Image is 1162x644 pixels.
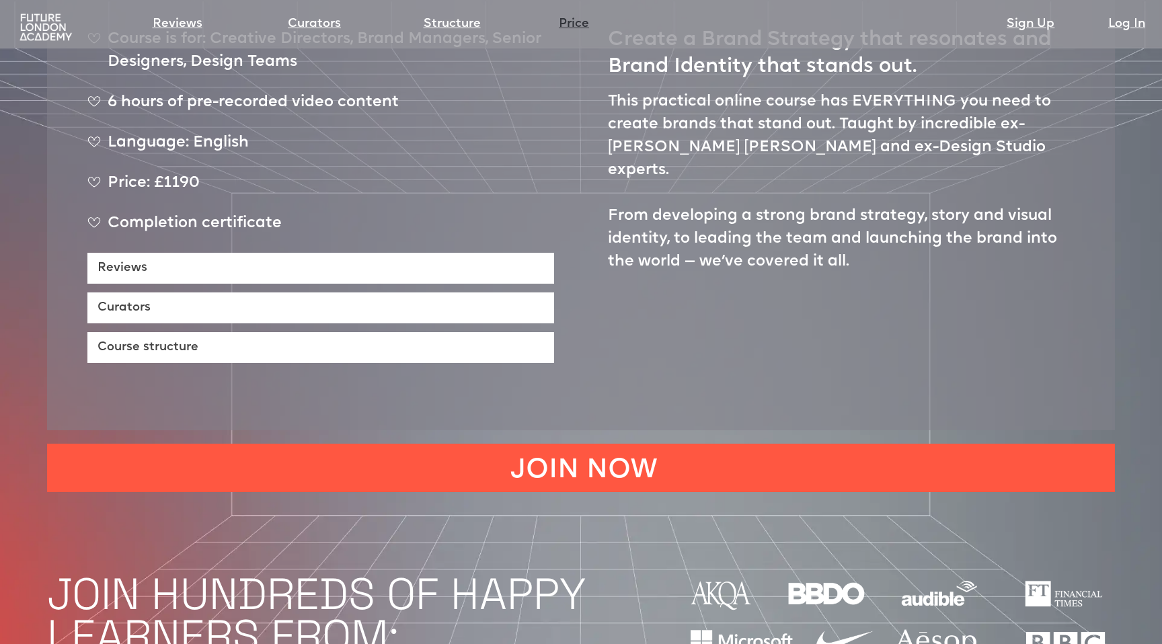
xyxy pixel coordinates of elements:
a: Curators [288,15,341,34]
div: Price: £1190 [87,172,554,206]
p: This practical online course has EVERYTHING you need to create brands that stand out. Taught by i... [608,91,1075,274]
a: Structure [424,15,481,34]
a: Reviews [153,15,202,34]
a: Log In [1108,15,1145,34]
div: Course is for: Creative Directors, Brand Managers, Senior Designers, Design Teams [87,28,554,85]
a: Sign Up [1007,15,1054,34]
div: Language: English [87,132,554,165]
a: JOIN NOW [47,444,1115,492]
a: Reviews [87,253,554,284]
a: Curators [87,292,554,323]
a: Course structure [87,332,554,363]
div: 6 hours of pre-recorded video content [87,91,554,125]
div: Completion certificate [87,212,554,246]
a: Price [559,15,589,34]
